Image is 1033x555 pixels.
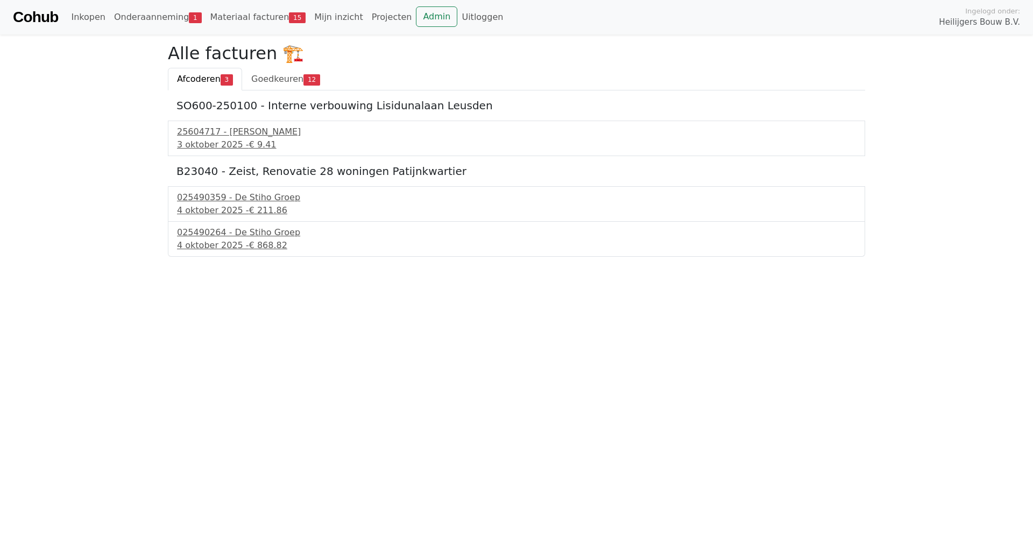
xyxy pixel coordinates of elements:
[249,240,287,250] span: € 868.82
[189,12,201,23] span: 1
[249,139,277,150] span: € 9.41
[13,4,58,30] a: Cohub
[176,165,857,178] h5: B23040 - Zeist, Renovatie 28 woningen Patijnkwartier
[177,191,856,217] a: 025490359 - De Stiho Groep4 oktober 2025 -€ 211.86
[177,191,856,204] div: 025490359 - De Stiho Groep
[310,6,367,28] a: Mijn inzicht
[177,204,856,217] div: 4 oktober 2025 -
[177,74,221,84] span: Afcoderen
[110,6,206,28] a: Onderaanneming1
[303,74,320,85] span: 12
[177,125,856,138] div: 25604717 - [PERSON_NAME]
[168,68,242,90] a: Afcoderen3
[965,6,1020,16] span: Ingelogd onder:
[221,74,233,85] span: 3
[206,6,310,28] a: Materiaal facturen15
[177,226,856,239] div: 025490264 - De Stiho Groep
[416,6,457,27] a: Admin
[249,205,287,215] span: € 211.86
[367,6,416,28] a: Projecten
[289,12,306,23] span: 15
[176,99,857,112] h5: SO600-250100 - Interne verbouwing Lisidunalaan Leusden
[177,125,856,151] a: 25604717 - [PERSON_NAME]3 oktober 2025 -€ 9.41
[242,68,329,90] a: Goedkeuren12
[177,138,856,151] div: 3 oktober 2025 -
[177,239,856,252] div: 4 oktober 2025 -
[251,74,303,84] span: Goedkeuren
[168,43,865,64] h2: Alle facturen 🏗️
[939,16,1020,29] span: Heilijgers Bouw B.V.
[457,6,507,28] a: Uitloggen
[177,226,856,252] a: 025490264 - De Stiho Groep4 oktober 2025 -€ 868.82
[67,6,109,28] a: Inkopen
